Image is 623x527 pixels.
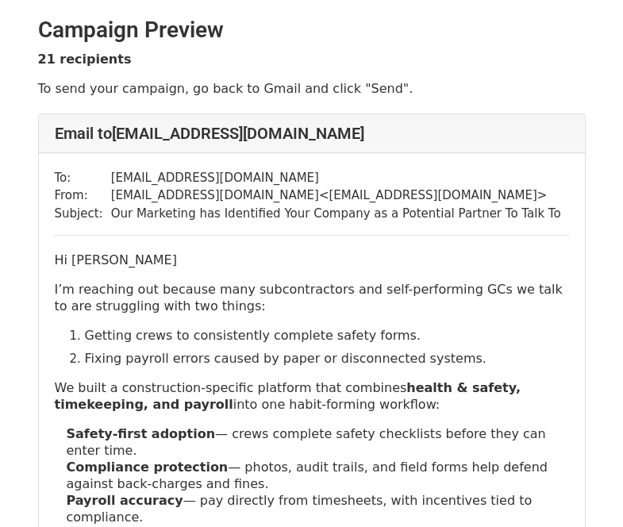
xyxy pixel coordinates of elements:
[55,205,111,223] td: Subject:
[67,460,229,475] strong: Compliance protection
[38,17,586,44] h2: Campaign Preview
[111,205,561,223] td: Our Marketing has Identified Your Company as a Potential Partner To Talk To
[55,187,111,205] td: From:
[67,493,183,508] strong: Payroll accuracy
[111,169,561,187] td: [EMAIL_ADDRESS][DOMAIN_NAME]
[38,52,132,67] strong: 21 recipients
[67,459,569,492] p: — photos, audit trails, and field forms help defend against back-charges and fines.
[55,380,521,412] strong: health & safety, timekeeping, and payroll
[55,379,569,413] p: We built a construction-specific platform that combines into one habit-forming workflow:
[38,80,586,97] p: To send your campaign, go back to Gmail and click "Send".
[55,281,569,314] p: I’m reaching out because many subcontractors and self-performing GCs we talk to are struggling wi...
[67,426,216,441] strong: Safety-first adoption
[67,492,569,525] p: — pay directly from timesheets, with incentives tied to compliance.
[111,187,561,205] td: [EMAIL_ADDRESS][DOMAIN_NAME] < [EMAIL_ADDRESS][DOMAIN_NAME] >
[85,327,569,344] p: Getting crews to consistently complete safety forms.
[85,350,569,367] p: Fixing payroll errors caused by paper or disconnected systems.
[67,425,569,459] p: — crews complete safety checklists before they can enter time.
[55,124,569,143] h4: Email to [EMAIL_ADDRESS][DOMAIN_NAME]
[55,252,569,268] p: Hi [PERSON_NAME]
[55,169,111,187] td: To:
